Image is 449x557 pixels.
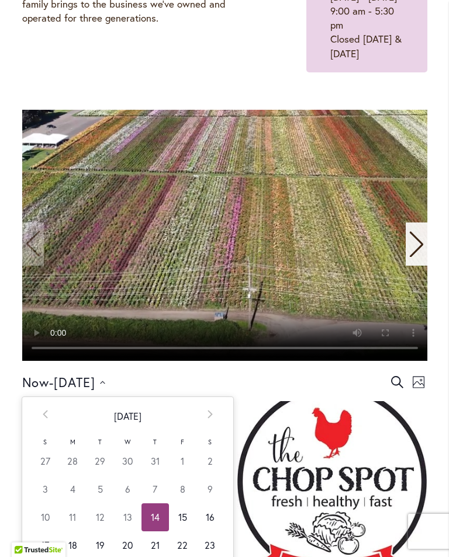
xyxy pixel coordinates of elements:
[169,447,196,475] td: 1
[141,503,169,531] td: 14
[196,503,224,531] td: 16
[32,436,59,447] th: S
[32,475,59,503] td: 3
[22,374,50,391] span: Now
[59,503,87,531] td: 11
[32,503,59,531] td: 10
[114,503,141,531] td: 13
[54,374,95,391] span: [DATE]
[32,447,59,475] td: 27
[22,110,427,361] swiper-slide: 1 / 11
[87,503,114,531] td: 12
[59,447,87,475] td: 28
[59,436,87,447] th: M
[87,436,114,447] th: T
[196,436,224,447] th: S
[169,436,196,447] th: F
[114,436,141,447] th: W
[169,503,196,531] td: 15
[141,475,169,503] td: 7
[196,447,224,475] td: 2
[141,436,169,447] th: T
[87,447,114,475] td: 29
[59,475,87,503] td: 4
[141,447,169,475] td: 31
[196,475,224,503] td: 9
[59,397,196,436] th: [DATE]
[87,475,114,503] td: 5
[9,516,42,548] iframe: Launch Accessibility Center
[169,475,196,503] td: 8
[49,373,54,392] span: -
[114,475,141,503] td: 6
[114,447,141,475] td: 30
[22,373,106,392] button: Click to toggle datepicker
